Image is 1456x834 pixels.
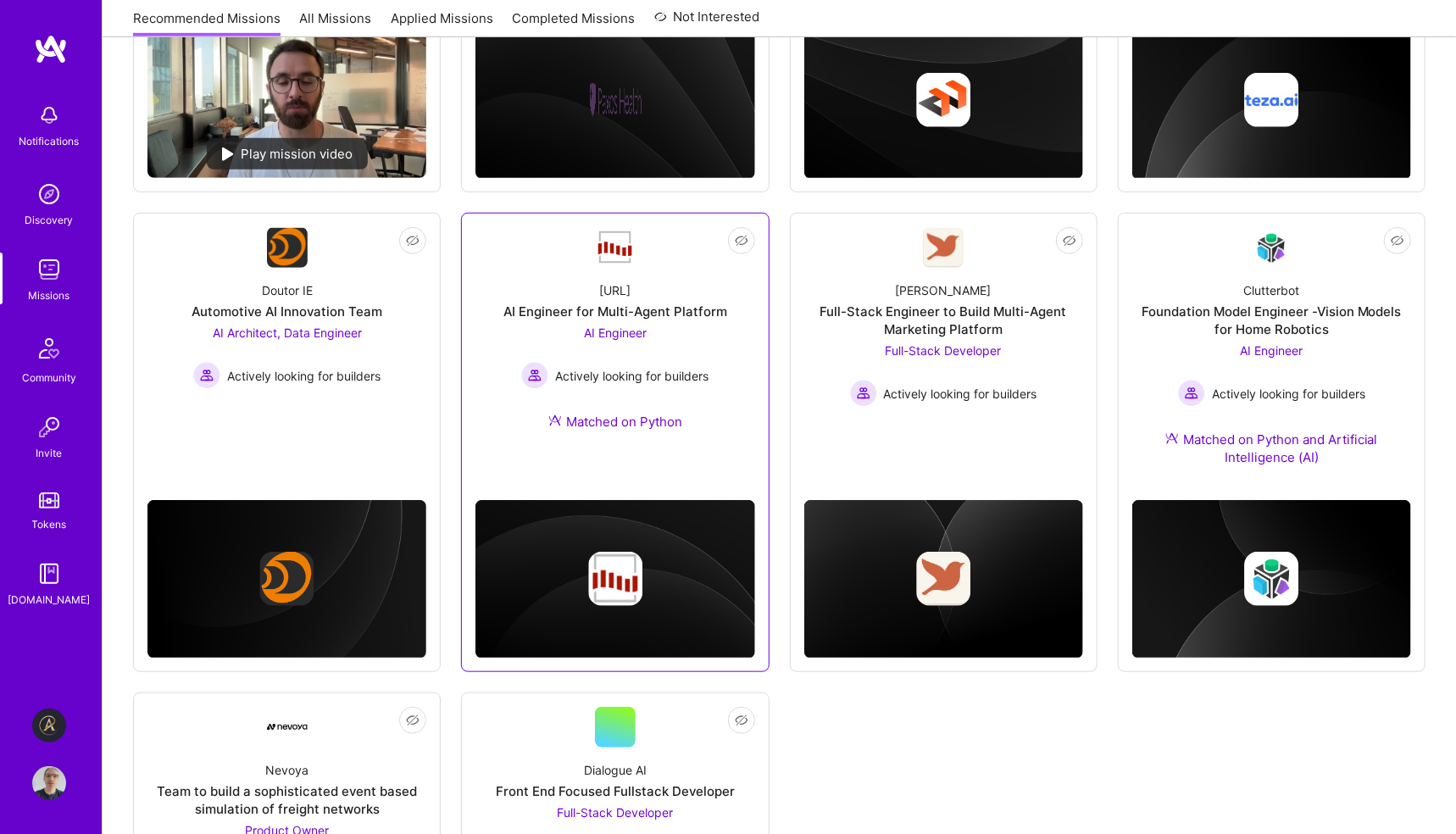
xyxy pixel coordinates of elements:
[1132,500,1411,659] img: cover
[916,73,970,127] img: Company logo
[1240,343,1303,358] span: AI Engineer
[735,714,748,727] i: icon EyeClosed
[1244,73,1298,127] img: Company logo
[475,227,754,451] a: Company Logo[URL]AI Engineer for Multi-Agent PlatformAI Engineer Actively looking for buildersAct...
[521,362,548,389] img: Actively looking for builders
[28,766,70,800] a: User Avatar
[804,227,1083,436] a: Company Logo[PERSON_NAME]Full-Stack Engineer to Build Multi-Agent Marketing PlatformFull-Stack De...
[28,709,70,742] a: Aldea: Transforming Behavior Change Through AI-Driven Coaching
[36,444,63,462] div: Invite
[1243,281,1299,299] div: Clutterbot
[503,303,727,320] div: AI Engineer for Multi-Agent Platform
[595,230,636,265] img: Company Logo
[850,380,877,407] img: Actively looking for builders
[22,369,76,386] div: Community
[300,9,372,37] a: All Missions
[513,9,636,37] a: Completed Missions
[588,73,642,127] img: Company logo
[262,281,313,299] div: Doutor IE
[192,303,382,320] div: Automotive AI Innovation Team
[804,500,1083,659] img: cover
[147,227,426,436] a: Company LogoDoutor IEAutomotive AI Innovation TeamAI Architect, Data Engineer Actively looking fo...
[1391,234,1404,247] i: icon EyeClosed
[222,147,234,161] img: play
[1063,234,1076,247] i: icon EyeClosed
[32,709,66,742] img: Aldea: Transforming Behavior Change Through AI-Driven Coaching
[267,228,308,267] img: Company Logo
[654,7,760,37] a: Not Interested
[265,761,308,779] div: Nevoya
[19,132,80,150] div: Notifications
[34,34,68,64] img: logo
[1132,303,1411,338] div: Foundation Model Engineer -Vision Models for Home Robotics
[475,500,754,659] img: cover
[32,557,66,591] img: guide book
[391,9,493,37] a: Applied Missions
[896,281,992,299] div: [PERSON_NAME]
[599,281,631,299] div: [URL]
[32,766,66,800] img: User Avatar
[406,714,420,727] i: icon EyeClosed
[557,805,673,820] span: Full-Stack Developer
[548,413,682,431] div: Matched on Python
[886,343,1002,358] span: Full-Stack Developer
[735,234,748,247] i: icon EyeClosed
[260,552,314,606] img: Company logo
[1178,380,1205,407] img: Actively looking for builders
[548,414,562,427] img: Ateam Purple Icon
[406,234,420,247] i: icon EyeClosed
[884,385,1037,403] span: Actively looking for builders
[32,177,66,211] img: discovery
[213,325,362,340] span: AI Architect, Data Engineer
[1132,431,1411,466] div: Matched on Python and Artificial Intelligence (AI)
[133,9,281,37] a: Recommended Missions
[1132,227,1411,486] a: Company LogoClutterbotFoundation Model Engineer -Vision Models for Home RoboticsAI Engineer Activ...
[555,367,709,385] span: Actively looking for builders
[588,552,642,606] img: Company logo
[147,500,426,659] img: cover
[1251,228,1292,268] img: Company Logo
[147,782,426,818] div: Team to build a sophisticated event based simulation of freight networks
[916,552,970,606] img: Company logo
[804,303,1083,338] div: Full-Stack Engineer to Build Multi-Agent Marketing Platform
[584,761,647,779] div: Dialogue AI
[227,367,381,385] span: Actively looking for builders
[8,591,91,609] div: [DOMAIN_NAME]
[584,325,647,340] span: AI Engineer
[29,328,69,369] img: Community
[496,782,735,800] div: Front End Focused Fullstack Developer
[39,492,59,509] img: tokens
[1244,552,1298,606] img: Company logo
[29,286,70,304] div: Missions
[32,410,66,444] img: Invite
[32,515,67,533] div: Tokens
[1212,385,1365,403] span: Actively looking for builders
[923,228,964,268] img: Company Logo
[207,138,368,170] div: Play mission video
[193,362,220,389] img: Actively looking for builders
[32,98,66,132] img: bell
[1165,431,1179,445] img: Ateam Purple Icon
[267,724,308,731] img: Company Logo
[25,211,74,229] div: Discovery
[32,253,66,286] img: teamwork
[147,21,426,178] img: No Mission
